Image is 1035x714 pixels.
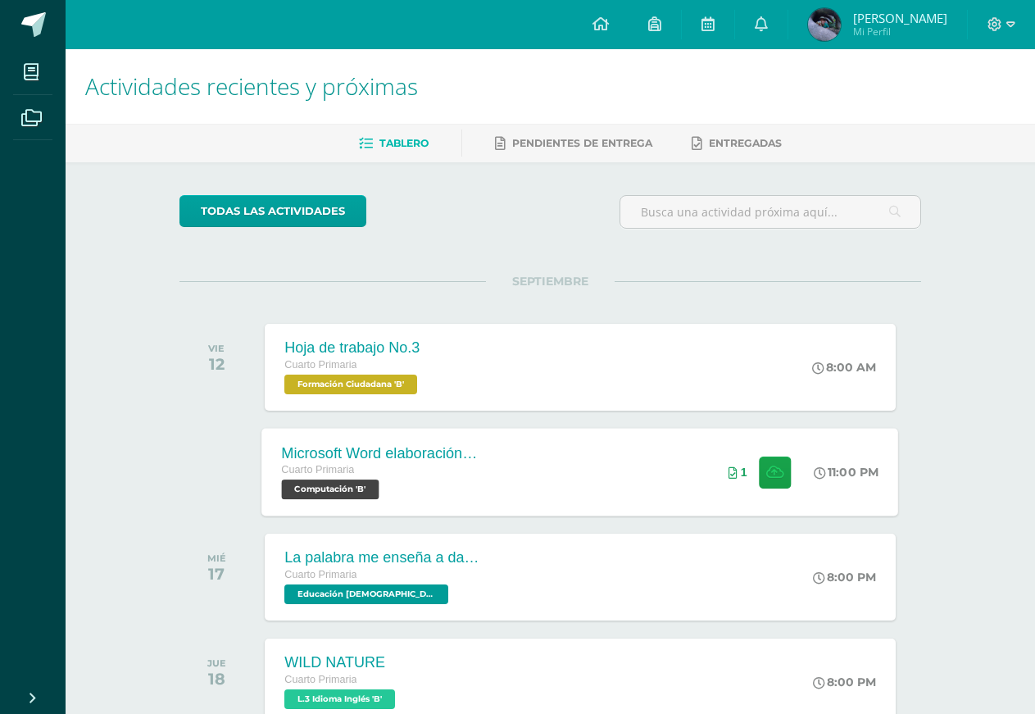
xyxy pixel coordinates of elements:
[486,274,615,289] span: SEPTIEMBRE
[729,466,747,479] div: Archivos entregados
[813,570,876,584] div: 8:00 PM
[359,130,429,157] a: Tablero
[284,339,421,357] div: Hoja de trabajo No.3
[284,569,356,580] span: Cuarto Primaria
[620,196,920,228] input: Busca una actividad próxima aquí...
[812,360,876,375] div: 8:00 AM
[282,444,480,462] div: Microsoft Word elaboración redacción y personalización de documentos
[284,674,356,685] span: Cuarto Primaria
[284,584,448,604] span: Educación Cristiana 'B'
[808,8,841,41] img: eace25e95a225beedc49abe8d4e10d2e.png
[512,137,652,149] span: Pendientes de entrega
[85,70,418,102] span: Actividades recientes y próximas
[853,25,947,39] span: Mi Perfil
[207,564,226,584] div: 17
[282,480,379,499] span: Computación 'B'
[207,657,226,669] div: JUE
[813,675,876,689] div: 8:00 PM
[284,689,395,709] span: L.3 Idioma Inglés 'B'
[179,195,366,227] a: todas las Actividades
[208,354,225,374] div: 12
[815,465,879,480] div: 11:00 PM
[379,137,429,149] span: Tablero
[208,343,225,354] div: VIE
[741,466,747,479] span: 1
[284,654,399,671] div: WILD NATURE
[284,359,356,371] span: Cuarto Primaria
[495,130,652,157] a: Pendientes de entrega
[284,549,481,566] div: La palabra me enseña a dar frutos
[692,130,782,157] a: Entregadas
[207,669,226,689] div: 18
[853,10,947,26] span: [PERSON_NAME]
[282,464,355,475] span: Cuarto Primaria
[284,375,417,394] span: Formación Ciudadana 'B'
[709,137,782,149] span: Entregadas
[207,553,226,564] div: MIÉ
